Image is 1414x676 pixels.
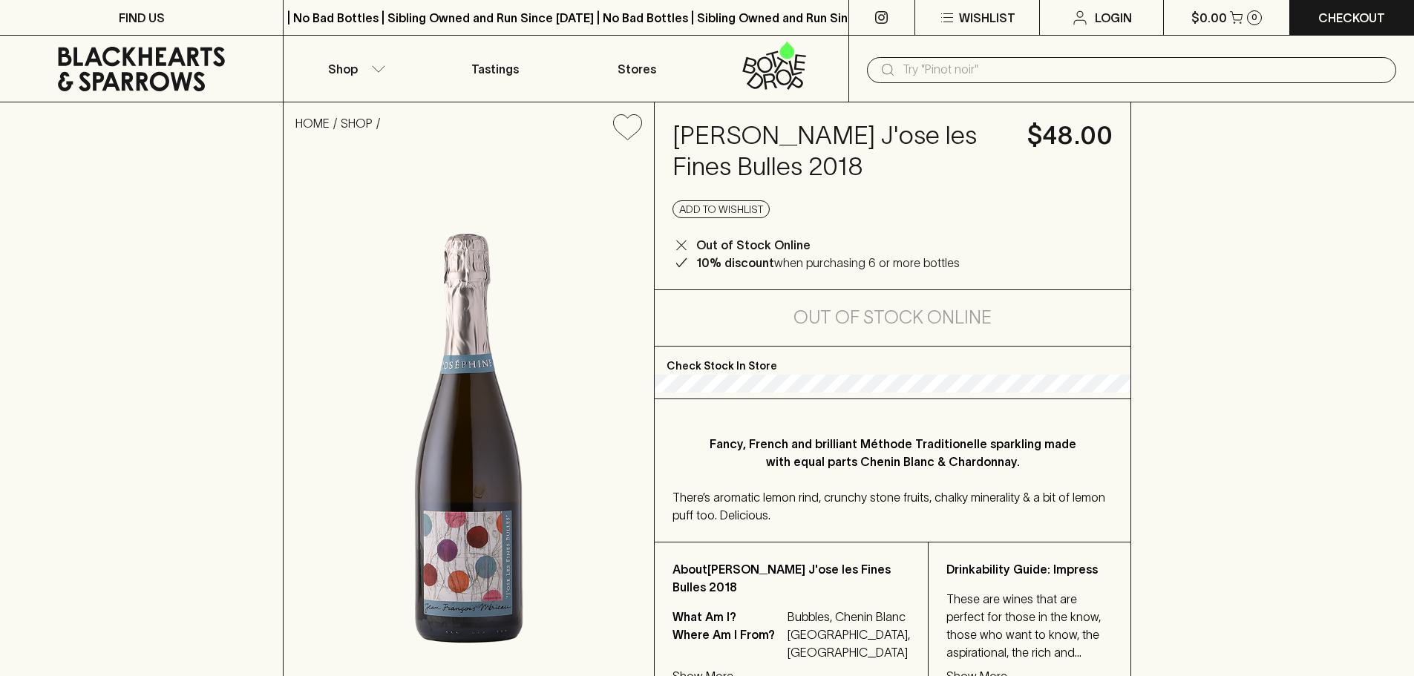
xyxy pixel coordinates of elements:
h4: [PERSON_NAME] J'ose les Fines Bulles 2018 [672,120,1009,183]
h5: Out of Stock Online [793,306,992,329]
p: These are wines that are perfect for those in the know, those who want to know, the aspirational,... [946,590,1113,661]
b: Drinkability Guide: Impress [946,562,1098,576]
h4: $48.00 [1027,120,1113,151]
p: Bubbles, Chenin Blanc [788,608,910,626]
p: 0 [1251,13,1257,22]
p: Login [1095,9,1132,27]
p: Checkout [1318,9,1385,27]
p: Fancy, French and brilliant Méthode Traditionelle sparkling made with equal parts Chenin Blanc & ... [702,435,1083,470]
p: [GEOGRAPHIC_DATA], [GEOGRAPHIC_DATA] [788,626,910,661]
button: Add to wishlist [607,108,648,146]
p: What Am I? [672,608,784,626]
p: when purchasing 6 or more bottles [696,254,960,272]
p: Tastings [471,60,519,78]
p: Check Stock In Store [655,347,1130,375]
a: SHOP [341,117,373,130]
a: HOME [295,117,330,130]
span: There’s aromatic lemon rind, crunchy stone fruits, chalky minerality & a bit of lemon puff too. D... [672,490,1105,522]
p: Stores [618,60,656,78]
p: FIND US [119,9,165,27]
button: Shop [284,36,425,102]
p: Out of Stock Online [696,236,811,254]
a: Stores [566,36,707,102]
a: Tastings [425,36,566,102]
p: Wishlist [959,9,1015,27]
p: Where Am I From? [672,626,784,661]
p: Shop [328,60,358,78]
b: 10% discount [696,256,774,269]
input: Try "Pinot noir" [903,58,1384,82]
button: Add to wishlist [672,200,770,218]
p: $0.00 [1191,9,1227,27]
p: About [PERSON_NAME] J'ose les Fines Bulles 2018 [672,560,910,596]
